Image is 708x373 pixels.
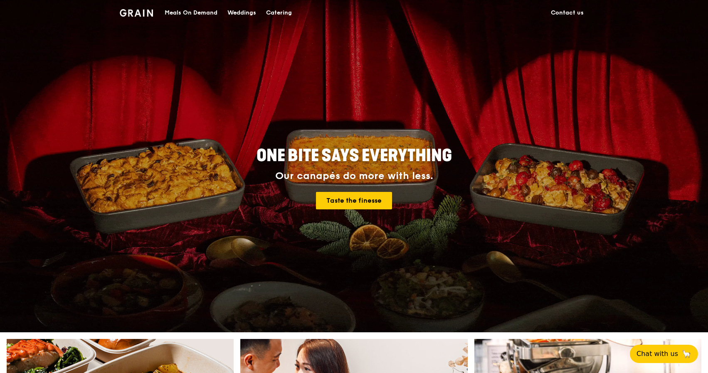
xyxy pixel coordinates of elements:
img: Grain [120,9,153,17]
span: Chat with us [636,349,678,359]
span: ONE BITE SAYS EVERYTHING [257,146,452,166]
a: Weddings [222,0,261,25]
a: Catering [261,0,297,25]
a: Contact us [546,0,589,25]
div: Our canapés do more with less. [205,170,504,182]
span: 🦙 [681,349,691,359]
div: Catering [266,0,292,25]
div: Meals On Demand [165,0,217,25]
a: Taste the finesse [316,192,392,209]
div: Weddings [227,0,256,25]
button: Chat with us🦙 [630,345,698,363]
